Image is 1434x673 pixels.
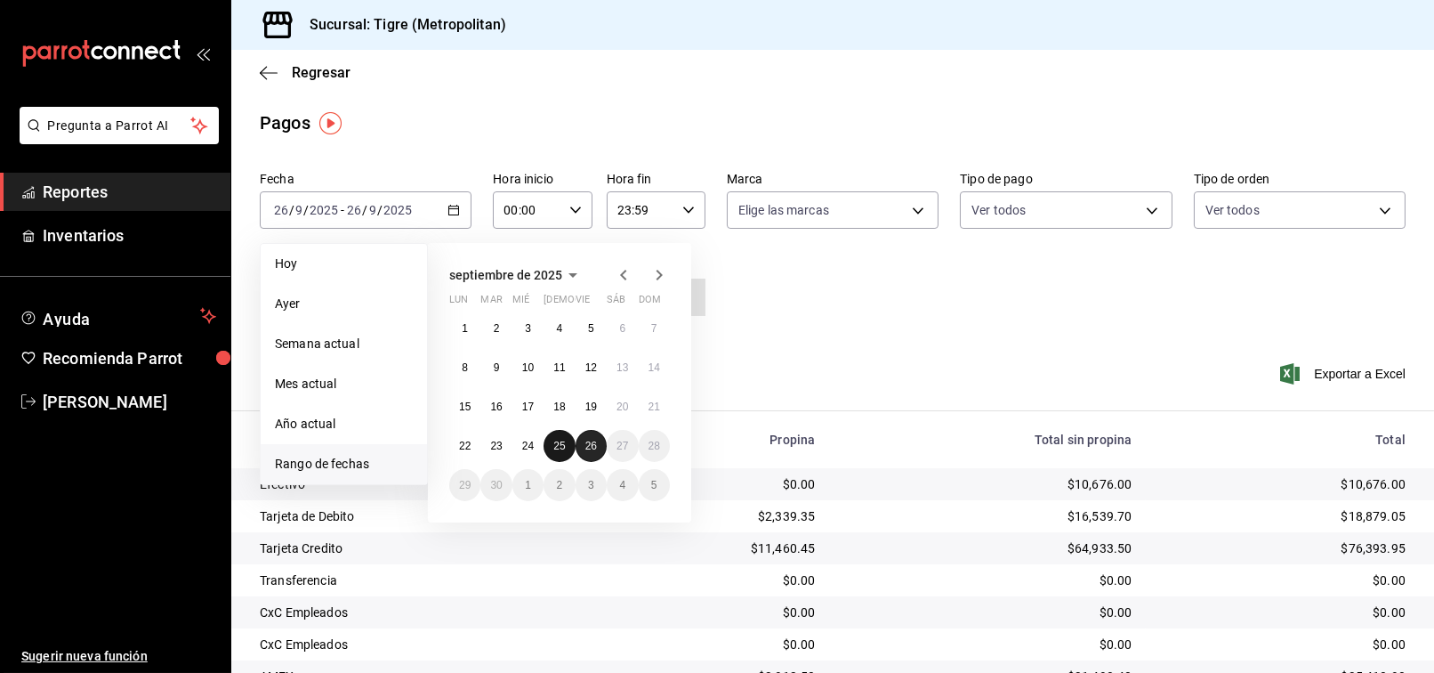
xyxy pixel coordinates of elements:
[544,391,575,423] button: 18 de septiembre de 2025
[1160,539,1406,557] div: $76,393.95
[196,46,210,61] button: open_drawer_menu
[289,203,294,217] span: /
[319,112,342,134] button: Tooltip marker
[480,469,512,501] button: 30 de septiembre de 2025
[639,294,661,312] abbr: domingo
[1160,433,1406,447] div: Total
[1160,475,1406,493] div: $10,676.00
[368,203,377,217] input: --
[493,174,592,186] label: Hora inicio
[43,305,193,327] span: Ayuda
[576,469,607,501] button: 3 de octubre de 2025
[377,203,383,217] span: /
[616,440,628,452] abbr: 27 de septiembre de 2025
[727,174,939,186] label: Marca
[494,322,500,335] abbr: 2 de septiembre de 2025
[275,415,413,434] span: Año actual
[544,469,575,501] button: 2 de octubre de 2025
[490,440,502,452] abbr: 23 de septiembre de 2025
[346,203,362,217] input: --
[1284,363,1406,385] button: Exportar a Excel
[639,391,670,423] button: 21 de septiembre de 2025
[525,322,531,335] abbr: 3 de septiembre de 2025
[48,117,191,135] span: Pregunta a Parrot AI
[512,294,529,312] abbr: miércoles
[494,361,500,374] abbr: 9 de septiembre de 2025
[512,391,544,423] button: 17 de septiembre de 2025
[449,264,584,286] button: septiembre de 2025
[294,203,303,217] input: --
[383,203,413,217] input: ----
[490,401,502,413] abbr: 16 de septiembre de 2025
[843,636,1132,653] div: $0.00
[576,294,590,312] abbr: viernes
[843,572,1132,589] div: $0.00
[462,322,468,335] abbr: 1 de septiembre de 2025
[607,174,705,186] label: Hora fin
[843,507,1132,525] div: $16,539.70
[619,479,625,491] abbr: 4 de octubre de 2025
[651,322,657,335] abbr: 7 de septiembre de 2025
[462,361,468,374] abbr: 8 de septiembre de 2025
[544,352,575,384] button: 11 de septiembre de 2025
[275,255,413,273] span: Hoy
[362,203,367,217] span: /
[544,312,575,345] button: 4 de septiembre de 2025
[610,572,816,589] div: $0.00
[295,14,506,36] h3: Sucursal: Tigre (Metropolitan)
[607,294,625,312] abbr: sábado
[843,433,1132,447] div: Total sin propina
[522,440,534,452] abbr: 24 de septiembre de 2025
[1160,636,1406,653] div: $0.00
[275,295,413,313] span: Ayer
[459,401,471,413] abbr: 15 de septiembre de 2025
[273,203,289,217] input: --
[480,352,512,384] button: 9 de septiembre de 2025
[449,312,480,345] button: 1 de septiembre de 2025
[449,352,480,384] button: 8 de septiembre de 2025
[585,361,597,374] abbr: 12 de septiembre de 2025
[512,469,544,501] button: 1 de octubre de 2025
[639,312,670,345] button: 7 de septiembre de 2025
[610,604,816,621] div: $0.00
[651,479,657,491] abbr: 5 de octubre de 2025
[341,203,344,217] span: -
[971,201,1026,219] span: Ver todos
[610,539,816,557] div: $11,460.45
[480,430,512,462] button: 23 de septiembre de 2025
[512,352,544,384] button: 10 de septiembre de 2025
[544,294,649,312] abbr: jueves
[43,180,216,204] span: Reportes
[616,361,628,374] abbr: 13 de septiembre de 2025
[553,361,565,374] abbr: 11 de septiembre de 2025
[607,352,638,384] button: 13 de septiembre de 2025
[616,401,628,413] abbr: 20 de septiembre de 2025
[553,401,565,413] abbr: 18 de septiembre de 2025
[260,539,582,557] div: Tarjeta Credito
[649,361,660,374] abbr: 14 de septiembre de 2025
[480,312,512,345] button: 2 de septiembre de 2025
[480,294,502,312] abbr: martes
[1160,572,1406,589] div: $0.00
[43,346,216,370] span: Recomienda Parrot
[292,64,350,81] span: Regresar
[260,64,350,81] button: Regresar
[459,440,471,452] abbr: 22 de septiembre de 2025
[607,391,638,423] button: 20 de septiembre de 2025
[512,312,544,345] button: 3 de septiembre de 2025
[576,352,607,384] button: 12 de septiembre de 2025
[260,109,310,136] div: Pagos
[843,539,1132,557] div: $64,933.50
[1160,507,1406,525] div: $18,879.05
[557,322,563,335] abbr: 4 de septiembre de 2025
[449,268,562,282] span: septiembre de 2025
[588,322,594,335] abbr: 5 de septiembre de 2025
[649,401,660,413] abbr: 21 de septiembre de 2025
[576,391,607,423] button: 19 de septiembre de 2025
[639,430,670,462] button: 28 de septiembre de 2025
[610,636,816,653] div: $0.00
[585,440,597,452] abbr: 26 de septiembre de 2025
[525,479,531,491] abbr: 1 de octubre de 2025
[43,390,216,414] span: [PERSON_NAME]
[1160,604,1406,621] div: $0.00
